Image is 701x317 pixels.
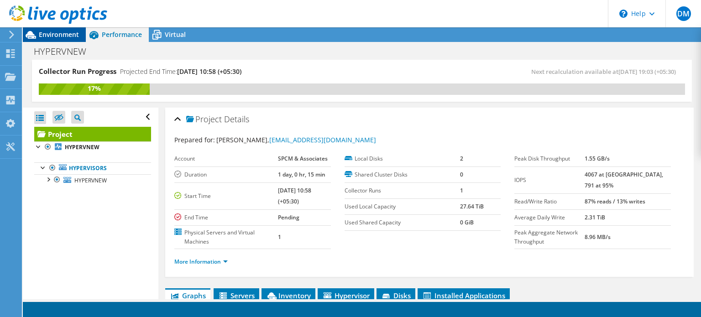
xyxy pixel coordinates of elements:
[514,154,585,163] label: Peak Disk Throughput
[174,258,228,265] a: More Information
[65,143,99,151] b: HYPERVNEW
[619,10,628,18] svg: \n
[102,30,142,39] span: Performance
[120,67,241,77] h4: Projected End Time:
[460,187,463,194] b: 1
[174,154,278,163] label: Account
[585,213,605,221] b: 2.31 TiB
[676,6,691,21] span: DM
[269,135,376,144] a: [EMAIL_ADDRESS][DOMAIN_NAME]
[460,203,484,210] b: 27.64 TiB
[585,171,663,189] b: 4067 at [GEOGRAPHIC_DATA], 791 at 95%
[460,171,463,178] b: 0
[165,30,186,39] span: Virtual
[345,170,460,179] label: Shared Cluster Disks
[460,218,474,226] b: 0 GiB
[618,68,676,76] span: [DATE] 19:03 (+05:30)
[585,155,610,162] b: 1.55 GB/s
[34,127,151,141] a: Project
[174,228,278,246] label: Physical Servers and Virtual Machines
[345,202,460,211] label: Used Local Capacity
[174,213,278,222] label: End Time
[514,197,585,206] label: Read/Write Ratio
[224,114,249,125] span: Details
[278,171,325,178] b: 1 day, 0 hr, 15 min
[34,174,151,186] a: HYPERVNEW
[34,141,151,153] a: HYPERVNEW
[174,170,278,179] label: Duration
[514,213,585,222] label: Average Daily Write
[170,291,206,300] span: Graphs
[278,233,281,241] b: 1
[39,83,150,94] div: 17%
[381,291,411,300] span: Disks
[422,291,505,300] span: Installed Applications
[585,197,645,205] b: 87% reads / 13% writes
[174,135,215,144] label: Prepared for:
[39,30,79,39] span: Environment
[531,68,680,76] span: Next recalculation available at
[460,155,463,162] b: 2
[514,176,585,185] label: IOPS
[34,162,151,174] a: Hypervisors
[30,47,100,57] h1: HYPERVNEW
[345,218,460,227] label: Used Shared Capacity
[278,187,311,205] b: [DATE] 10:58 (+05:30)
[218,291,255,300] span: Servers
[322,291,370,300] span: Hypervisor
[186,115,222,124] span: Project
[585,233,611,241] b: 8.96 MB/s
[345,154,460,163] label: Local Disks
[74,177,107,184] span: HYPERVNEW
[278,213,299,221] b: Pending
[174,192,278,201] label: Start Time
[514,228,585,246] label: Peak Aggregate Network Throughput
[216,135,376,144] span: [PERSON_NAME],
[266,291,311,300] span: Inventory
[177,67,241,76] span: [DATE] 10:58 (+05:30)
[278,155,328,162] b: SPCM & Associates
[345,186,460,195] label: Collector Runs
